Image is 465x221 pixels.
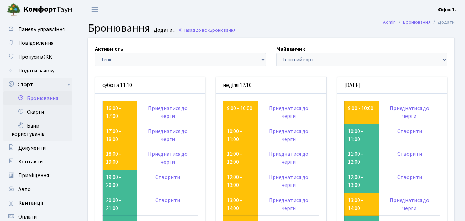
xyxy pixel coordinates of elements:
[269,150,308,166] a: Приєднатися до черги
[3,196,72,210] a: Квитанції
[227,104,252,112] a: 9:00 - 10:00
[3,22,72,36] a: Панель управління
[344,124,379,147] td: 10:00 - 11:00
[106,150,121,166] a: 18:00 - 19:00
[3,119,72,141] a: Бани користувачів
[348,104,373,112] a: 9:00 - 10:00
[227,173,242,189] a: 12:00 - 13:00
[397,150,422,158] a: Створити
[103,193,137,216] td: 20:00 - 21:00
[269,173,308,189] a: Приєднатися до черги
[276,45,305,53] label: Майданчик
[18,213,37,221] span: Оплати
[23,4,56,15] b: Комфорт
[152,27,175,33] small: Додати .
[397,173,422,181] a: Створити
[18,172,49,179] span: Приміщення
[155,173,180,181] a: Створити
[3,155,72,169] a: Контакти
[18,39,53,47] span: Повідомлення
[86,4,103,15] button: Переключити навігацію
[7,3,21,17] img: logo.png
[210,27,236,33] span: Бронювання
[269,128,308,143] a: Приєднатися до черги
[103,170,137,193] td: 19:00 - 20:00
[383,19,396,26] a: Admin
[337,77,447,94] div: [DATE]
[155,197,180,204] a: Створити
[3,91,72,105] a: Бронювання
[18,199,43,207] span: Квитанції
[216,77,326,94] div: неділя 12.10
[269,197,308,212] a: Приєднатися до черги
[3,50,72,64] a: Пропуск в ЖК
[148,104,188,120] a: Приєднатися до черги
[3,169,72,182] a: Приміщення
[3,64,72,78] a: Подати заявку
[227,150,242,166] a: 11:00 - 12:00
[344,170,379,193] td: 12:00 - 13:00
[3,105,72,119] a: Скарги
[18,67,54,74] span: Подати заявку
[148,128,188,143] a: Приєднатися до черги
[178,27,236,33] a: Назад до всіхБронювання
[3,36,72,50] a: Повідомлення
[438,6,457,14] a: Офіс 1.
[397,128,422,135] a: Створити
[88,20,150,36] span: Бронювання
[403,19,431,26] a: Бронювання
[106,104,121,120] a: 16:00 - 17:00
[95,77,205,94] div: субота 11.10
[18,26,65,33] span: Панель управління
[95,45,123,53] label: Активність
[344,147,379,170] td: 11:00 - 12:00
[106,128,121,143] a: 17:00 - 18:00
[3,141,72,155] a: Документи
[373,15,465,30] nav: breadcrumb
[227,128,242,143] a: 10:00 - 11:00
[23,4,72,16] span: Таун
[18,158,43,165] span: Контакти
[3,78,72,91] a: Спорт
[3,182,72,196] a: Авто
[18,144,46,152] span: Документи
[269,104,308,120] a: Приєднатися до черги
[18,53,52,61] span: Пропуск в ЖК
[148,150,188,166] a: Приєднатися до черги
[18,185,31,193] span: Авто
[227,197,242,212] a: 13:00 - 14:00
[438,6,457,13] b: Офіс 1.
[431,19,455,26] li: Додати
[348,197,363,212] a: 13:00 - 14:00
[390,104,429,120] a: Приєднатися до черги
[390,197,429,212] a: Приєднатися до черги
